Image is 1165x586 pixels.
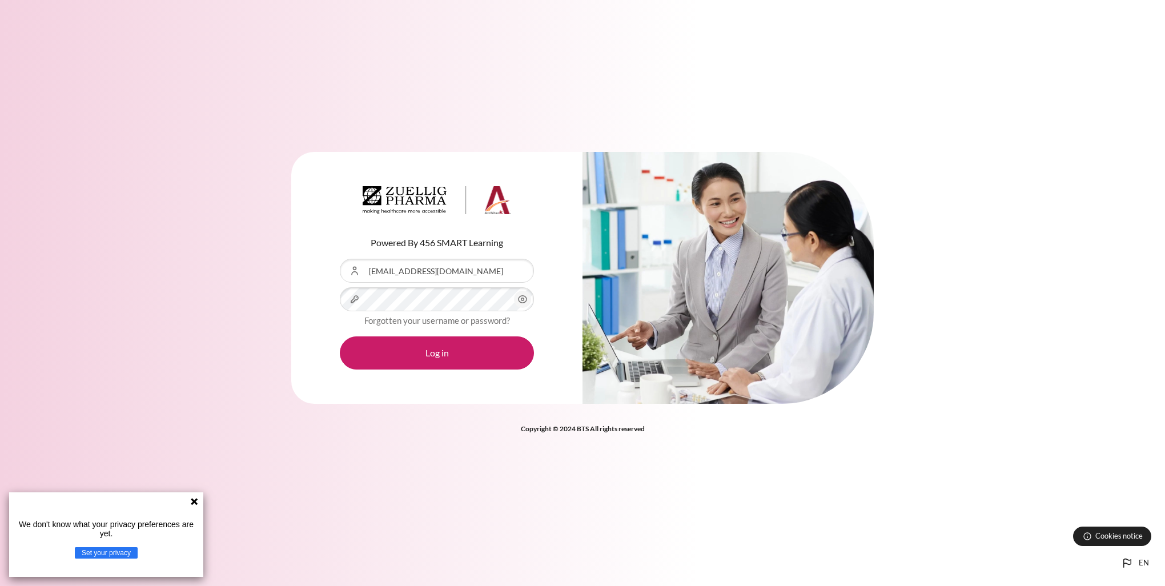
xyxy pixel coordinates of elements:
a: Forgotten your username or password? [364,315,510,326]
input: Username or Email Address [340,259,534,283]
button: Cookies notice [1073,527,1151,546]
p: Powered By 456 SMART Learning [340,236,534,250]
button: Set your privacy [75,547,138,559]
button: Languages [1116,552,1154,575]
strong: Copyright © 2024 BTS All rights reserved [521,424,645,433]
p: We don't know what your privacy preferences are yet. [14,520,199,538]
button: Log in [340,336,534,370]
span: en [1139,557,1149,569]
img: Architeck [363,186,511,215]
a: Architeck [363,186,511,219]
span: Cookies notice [1095,531,1143,541]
